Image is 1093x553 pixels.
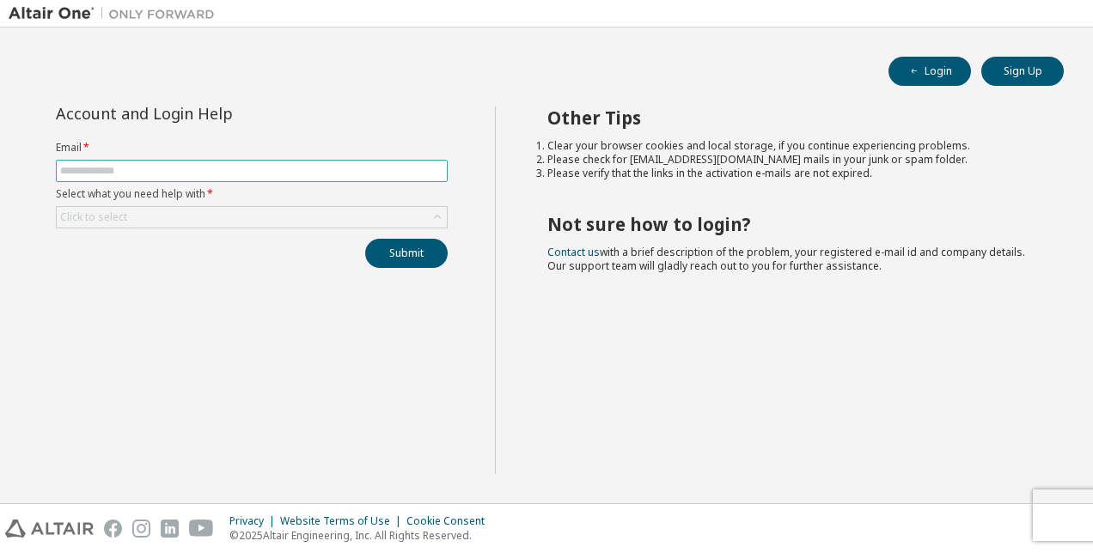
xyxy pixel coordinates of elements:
[280,514,406,528] div: Website Terms of Use
[365,239,448,268] button: Submit
[888,57,971,86] button: Login
[57,207,447,228] div: Click to select
[189,520,214,538] img: youtube.svg
[56,141,448,155] label: Email
[56,187,448,201] label: Select what you need help with
[547,167,1034,180] li: Please verify that the links in the activation e-mails are not expired.
[981,57,1064,86] button: Sign Up
[547,106,1034,129] h2: Other Tips
[547,245,1025,273] span: with a brief description of the problem, your registered e-mail id and company details. Our suppo...
[547,153,1034,167] li: Please check for [EMAIL_ADDRESS][DOMAIN_NAME] mails in your junk or spam folder.
[547,213,1034,235] h2: Not sure how to login?
[5,520,94,538] img: altair_logo.svg
[406,514,495,528] div: Cookie Consent
[56,106,369,120] div: Account and Login Help
[547,245,600,259] a: Contact us
[229,514,280,528] div: Privacy
[60,210,127,224] div: Click to select
[229,528,495,543] p: © 2025 Altair Engineering, Inc. All Rights Reserved.
[104,520,122,538] img: facebook.svg
[9,5,223,22] img: Altair One
[161,520,179,538] img: linkedin.svg
[132,520,150,538] img: instagram.svg
[547,139,1034,153] li: Clear your browser cookies and local storage, if you continue experiencing problems.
